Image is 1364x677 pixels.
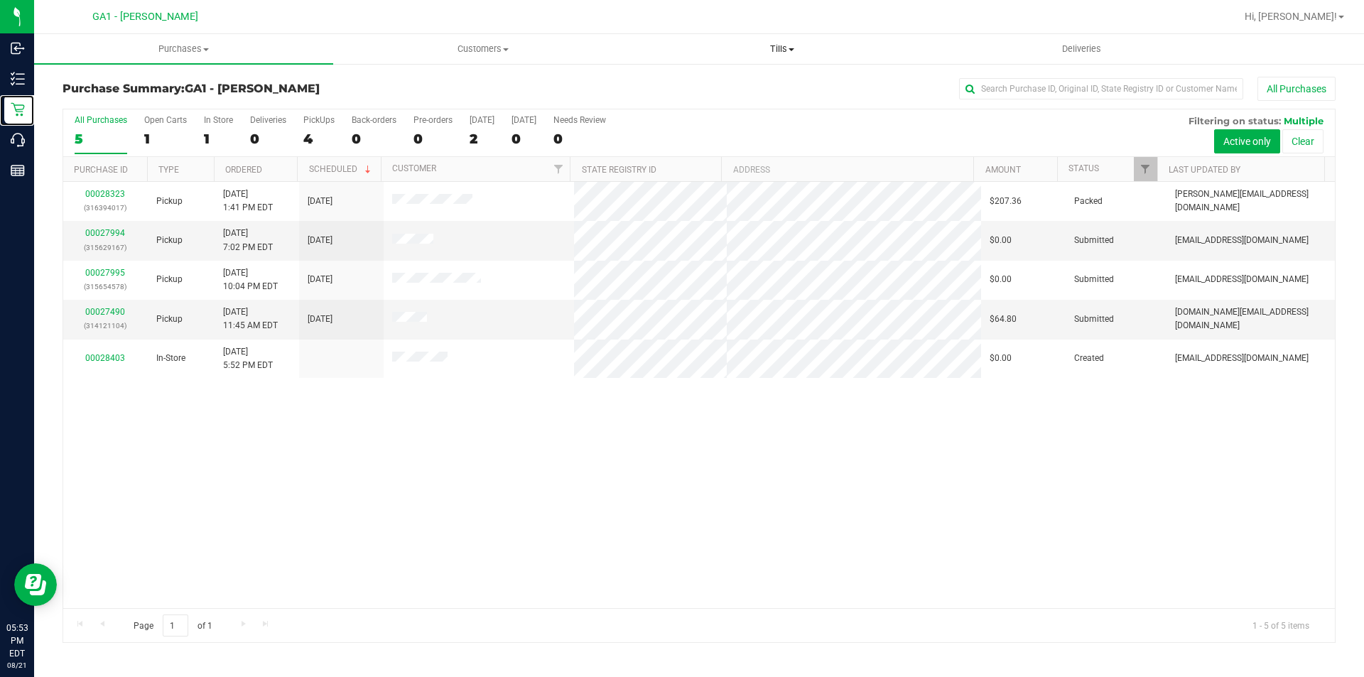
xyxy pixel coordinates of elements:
inline-svg: Reports [11,163,25,178]
span: Packed [1074,195,1103,208]
a: Status [1068,163,1099,173]
a: Tills [632,34,931,64]
span: Filtering on status: [1189,115,1281,126]
inline-svg: Inbound [11,41,25,55]
div: Deliveries [250,115,286,125]
p: 08/21 [6,660,28,671]
iframe: Resource center [14,563,57,606]
span: [DATE] [308,234,332,247]
input: Search Purchase ID, Original ID, State Registry ID or Customer Name... [959,78,1243,99]
inline-svg: Inventory [11,72,25,86]
span: In-Store [156,352,185,365]
p: (314121104) [72,319,139,332]
span: Submitted [1074,313,1114,326]
a: 00027994 [85,228,125,238]
a: State Registry ID [582,165,656,175]
span: [PERSON_NAME][EMAIL_ADDRESS][DOMAIN_NAME] [1175,188,1326,215]
span: [EMAIL_ADDRESS][DOMAIN_NAME] [1175,234,1309,247]
span: GA1 - [PERSON_NAME] [185,82,320,95]
a: Last Updated By [1169,165,1240,175]
span: $0.00 [990,273,1012,286]
a: 00027490 [85,307,125,317]
button: Clear [1282,129,1324,153]
th: Address [721,157,973,182]
div: Open Carts [144,115,187,125]
span: Multiple [1284,115,1324,126]
span: Hi, [PERSON_NAME]! [1245,11,1337,22]
p: (315654578) [72,280,139,293]
a: Scheduled [309,164,374,174]
div: 5 [75,131,127,147]
a: Customers [333,34,632,64]
button: All Purchases [1257,77,1336,101]
inline-svg: Retail [11,102,25,117]
div: 0 [553,131,606,147]
div: 1 [204,131,233,147]
div: In Store [204,115,233,125]
span: [DATE] 1:41 PM EDT [223,188,273,215]
span: [DATE] [308,313,332,326]
span: Deliveries [1043,43,1120,55]
a: 00027995 [85,268,125,278]
span: Customers [334,43,632,55]
span: [DATE] 5:52 PM EDT [223,345,273,372]
div: All Purchases [75,115,127,125]
span: Purchases [34,43,333,55]
span: Pickup [156,273,183,286]
span: Tills [633,43,931,55]
span: [DATE] 7:02 PM EDT [223,227,273,254]
button: Active only [1214,129,1280,153]
span: $0.00 [990,234,1012,247]
span: [EMAIL_ADDRESS][DOMAIN_NAME] [1175,352,1309,365]
a: 00028403 [85,353,125,363]
div: 0 [511,131,536,147]
div: [DATE] [511,115,536,125]
div: 2 [470,131,494,147]
span: Pickup [156,195,183,208]
div: 1 [144,131,187,147]
input: 1 [163,614,188,637]
span: Created [1074,352,1104,365]
span: [DATE] 10:04 PM EDT [223,266,278,293]
div: PickUps [303,115,335,125]
a: Filter [546,157,570,181]
div: 0 [352,131,396,147]
a: 00028323 [85,189,125,199]
div: 0 [413,131,453,147]
p: 05:53 PM EDT [6,622,28,660]
a: Type [158,165,179,175]
span: [DATE] 11:45 AM EDT [223,305,278,332]
a: Customer [392,163,436,173]
a: Purchase ID [74,165,128,175]
a: Deliveries [932,34,1231,64]
h3: Purchase Summary: [63,82,487,95]
inline-svg: Call Center [11,133,25,147]
span: Submitted [1074,234,1114,247]
div: [DATE] [470,115,494,125]
div: Back-orders [352,115,396,125]
span: Pickup [156,234,183,247]
div: Needs Review [553,115,606,125]
span: [DATE] [308,195,332,208]
a: Amount [985,165,1021,175]
p: (316394017) [72,201,139,215]
span: Pickup [156,313,183,326]
span: [DATE] [308,273,332,286]
a: Purchases [34,34,333,64]
div: Pre-orders [413,115,453,125]
a: Ordered [225,165,262,175]
span: [DOMAIN_NAME][EMAIL_ADDRESS][DOMAIN_NAME] [1175,305,1326,332]
span: Submitted [1074,273,1114,286]
p: (315629167) [72,241,139,254]
span: GA1 - [PERSON_NAME] [92,11,198,23]
span: $0.00 [990,352,1012,365]
span: 1 - 5 of 5 items [1241,614,1321,636]
span: [EMAIL_ADDRESS][DOMAIN_NAME] [1175,273,1309,286]
div: 0 [250,131,286,147]
span: Page of 1 [121,614,224,637]
a: Filter [1134,157,1157,181]
div: 4 [303,131,335,147]
span: $207.36 [990,195,1022,208]
span: $64.80 [990,313,1017,326]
